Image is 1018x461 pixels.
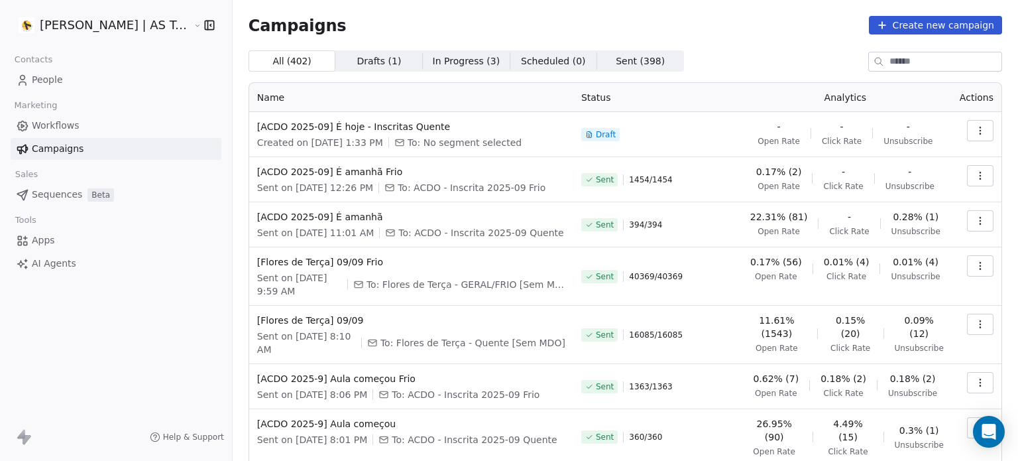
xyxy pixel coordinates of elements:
[573,83,739,112] th: Status
[840,120,844,133] span: -
[750,255,802,269] span: 0.17% (56)
[629,220,662,230] span: 394 / 394
[9,50,58,70] span: Contacts
[249,16,347,34] span: Campaigns
[739,83,952,112] th: Analytics
[257,388,367,401] span: Sent on [DATE] 8:06 PM
[899,424,939,437] span: 0.3% (1)
[885,181,934,192] span: Unsubscribe
[9,96,63,115] span: Marketing
[824,255,870,269] span: 0.01% (4)
[747,314,807,340] span: 11.61% (1543)
[908,165,911,178] span: -
[257,226,374,239] span: Sent on [DATE] 11:01 AM
[9,165,44,184] span: Sales
[40,17,190,34] span: [PERSON_NAME] | AS Treinamentos
[392,433,557,446] span: To: ACDO - Inscrita 2025-09 Quente
[11,69,221,91] a: People
[257,181,373,194] span: Sent on [DATE] 12:26 PM
[893,210,938,224] span: 0.28% (1)
[616,54,665,68] span: Sent ( 398 )
[830,343,870,354] span: Click Rate
[629,381,672,392] span: 1363 / 1363
[398,181,545,194] span: To: ACDO - Inscrita 2025-09 Frio
[257,120,565,133] span: [ACDO 2025-09] É hoje - Inscritas Quente
[883,136,933,147] span: Unsubscribe
[257,330,356,356] span: Sent on [DATE] 8:10 AM
[829,226,869,237] span: Click Rate
[87,188,114,202] span: Beta
[823,417,872,444] span: 4.49% (15)
[257,271,342,298] span: Sent on [DATE] 9:59 AM
[150,432,224,442] a: Help & Support
[952,83,1001,112] th: Actions
[16,14,184,36] button: [PERSON_NAME] | AS Treinamentos
[753,446,795,457] span: Open Rate
[596,432,614,442] span: Sent
[828,314,873,340] span: 0.15% (20)
[11,115,221,137] a: Workflows
[257,417,565,430] span: [ACDO 2025-9] Aula começou
[257,165,565,178] span: [ACDO 2025-09] É amanhã Frio
[828,446,868,457] span: Click Rate
[596,381,614,392] span: Sent
[888,388,937,399] span: Unsubscribe
[596,330,614,340] span: Sent
[756,343,798,354] span: Open Rate
[32,257,76,271] span: AI Agents
[596,220,614,230] span: Sent
[891,226,940,237] span: Unsubscribe
[893,255,938,269] span: 0.01% (4)
[758,136,800,147] span: Open Rate
[11,184,221,206] a: SequencesBeta
[32,188,82,202] span: Sequences
[11,253,221,275] a: AI Agents
[32,73,63,87] span: People
[257,136,383,149] span: Created on [DATE] 1:33 PM
[890,372,936,385] span: 0.18% (2)
[823,181,863,192] span: Click Rate
[596,129,616,140] span: Draft
[629,174,672,185] span: 1454 / 1454
[848,210,851,224] span: -
[32,119,80,133] span: Workflows
[755,388,797,399] span: Open Rate
[408,136,522,149] span: To: No segment selected
[596,271,614,282] span: Sent
[398,226,563,239] span: To: ACDO - Inscrita 2025-09 Quente
[629,271,683,282] span: 40369 / 40369
[32,142,84,156] span: Campaigns
[758,226,800,237] span: Open Rate
[823,388,863,399] span: Click Rate
[9,210,42,230] span: Tools
[750,210,808,224] span: 22.31% (81)
[755,271,797,282] span: Open Rate
[891,271,940,282] span: Unsubscribe
[367,278,565,291] span: To: Flores de Terça - GERAL/FRIO [Sem MDO]
[392,388,539,401] span: To: ACDO - Inscrita 2025-09 Frio
[820,372,866,385] span: 0.18% (2)
[758,181,800,192] span: Open Rate
[842,165,845,178] span: -
[895,314,944,340] span: 0.09% (12)
[629,330,683,340] span: 16085 / 16085
[747,417,802,444] span: 26.95% (90)
[895,440,944,450] span: Unsubscribe
[869,16,1002,34] button: Create new campaign
[163,432,224,442] span: Help & Support
[756,165,802,178] span: 0.17% (2)
[11,230,221,251] a: Apps
[257,372,565,385] span: [ACDO 2025-9] Aula começou Frio
[257,255,565,269] span: [Flores de Terça] 09/09 Frio
[249,83,573,112] th: Name
[521,54,586,68] span: Scheduled ( 0 )
[973,416,1005,448] div: Open Intercom Messenger
[19,17,34,33] img: Logo%202022%20quad.jpg
[11,138,221,160] a: Campaigns
[629,432,662,442] span: 360 / 360
[822,136,862,147] span: Click Rate
[357,54,402,68] span: Drafts ( 1 )
[257,433,367,446] span: Sent on [DATE] 8:01 PM
[907,120,910,133] span: -
[596,174,614,185] span: Sent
